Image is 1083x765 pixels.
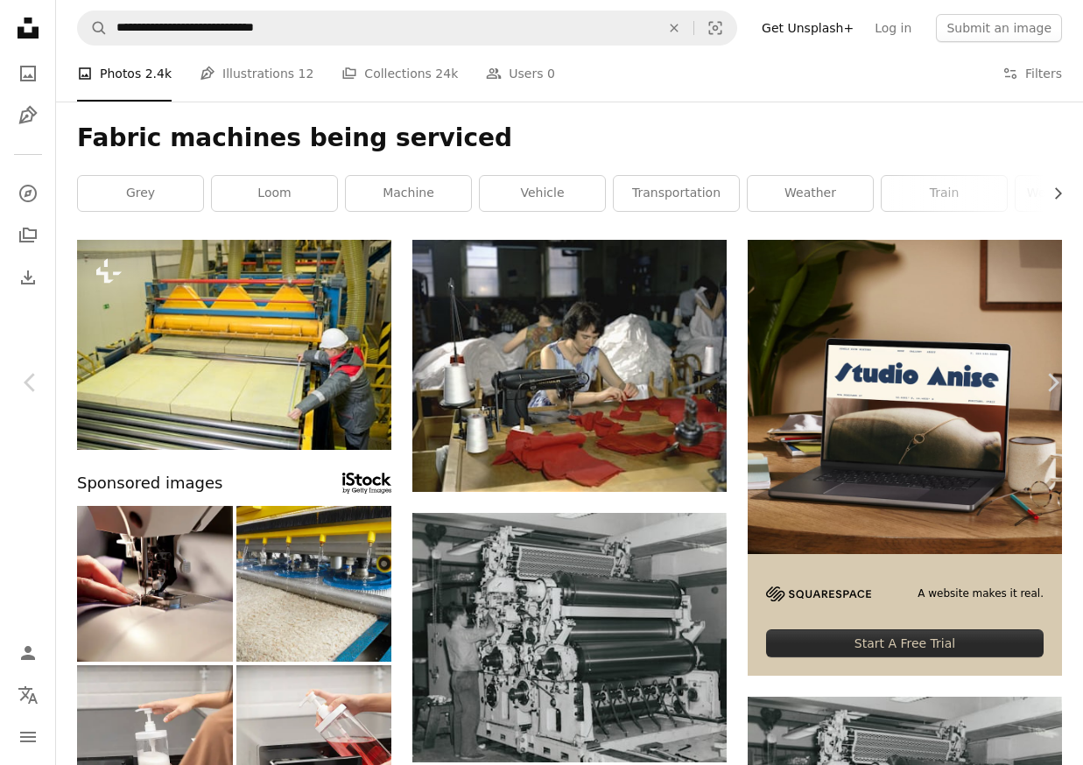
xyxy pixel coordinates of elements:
[77,240,391,450] img: Horizontal high angle shot of professional factory worker measuring heat-insulating slab size
[480,176,605,211] a: vehicle
[412,629,727,645] a: man in white shirt standing beside green machine
[614,176,739,211] a: transportation
[78,176,203,211] a: grey
[751,14,864,42] a: Get Unsplash+
[748,240,1062,676] a: A website makes it real.Start A Free Trial
[341,46,458,102] a: Collections 24k
[77,506,233,662] img: sewing
[77,471,222,496] span: Sponsored images
[11,719,46,754] button: Menu
[547,64,555,83] span: 0
[200,46,313,102] a: Illustrations 12
[766,586,871,601] img: file-1705255347840-230a6ab5bca9image
[11,56,46,91] a: Photos
[748,176,873,211] a: weather
[11,635,46,670] a: Log in / Sign up
[212,176,337,211] a: loom
[11,218,46,253] a: Collections
[1022,298,1083,467] a: Next
[486,46,555,102] a: Users 0
[11,677,46,712] button: Language
[864,14,922,42] a: Log in
[236,506,392,662] img: Automatic machine and equipment for carpet washing and dry cleaning
[78,11,108,45] button: Search Unsplash
[412,240,727,492] img: a woman sitting at a table with a sewing machine
[766,629,1044,657] div: Start A Free Trial
[299,64,314,83] span: 12
[77,11,737,46] form: Find visuals sitewide
[77,123,1062,154] h1: Fabric machines being serviced
[882,176,1007,211] a: train
[346,176,471,211] a: machine
[77,336,391,352] a: Horizontal high angle shot of professional factory worker measuring heat-insulating slab size
[1002,46,1062,102] button: Filters
[435,64,458,83] span: 24k
[936,14,1062,42] button: Submit an image
[1042,176,1062,211] button: scroll list to the right
[11,260,46,295] a: Download History
[11,98,46,133] a: Illustrations
[412,358,727,374] a: a woman sitting at a table with a sewing machine
[748,240,1062,554] img: file-1705123271268-c3eaf6a79b21image
[11,176,46,211] a: Explore
[655,11,693,45] button: Clear
[412,513,727,762] img: man in white shirt standing beside green machine
[918,586,1044,601] span: A website makes it real.
[694,11,736,45] button: Visual search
